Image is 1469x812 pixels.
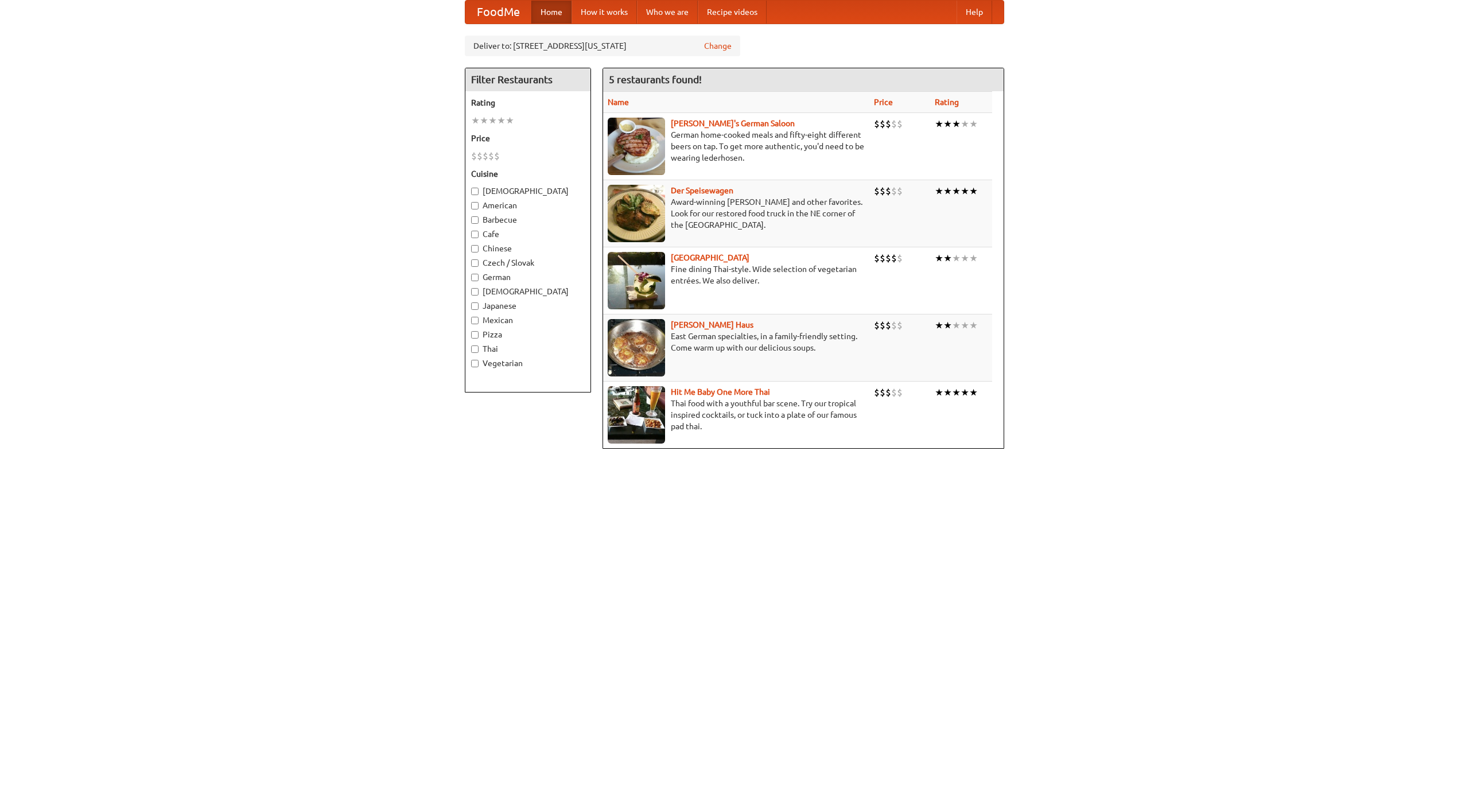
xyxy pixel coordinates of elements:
li: ★ [935,252,943,265]
img: esthers.jpg [608,118,665,175]
input: American [471,202,479,209]
li: $ [880,252,885,265]
li: $ [897,185,903,197]
input: Mexican [471,317,479,324]
label: [DEMOGRAPHIC_DATA] [471,185,585,197]
li: $ [880,118,885,130]
a: Recipe videos [698,1,767,24]
li: $ [885,185,891,197]
a: Who we are [637,1,698,24]
li: $ [885,118,891,130]
li: $ [891,118,897,130]
li: $ [891,185,897,197]
input: Czech / Slovak [471,259,479,267]
li: ★ [952,386,961,399]
li: $ [471,150,477,162]
li: ★ [961,386,969,399]
h5: Cuisine [471,168,585,180]
h4: Filter Restaurants [465,68,590,91]
a: Der Speisewagen [671,186,733,195]
li: ★ [969,185,978,197]
li: ★ [480,114,488,127]
li: ★ [952,118,961,130]
input: German [471,274,479,281]
label: German [471,271,585,283]
input: Chinese [471,245,479,252]
a: Rating [935,98,959,107]
a: [PERSON_NAME]'s German Saloon [671,119,795,128]
li: ★ [961,118,969,130]
li: $ [891,252,897,265]
img: satay.jpg [608,252,665,309]
input: Pizza [471,331,479,339]
li: ★ [935,386,943,399]
input: Cafe [471,231,479,238]
input: Vegetarian [471,360,479,367]
a: [GEOGRAPHIC_DATA] [671,253,749,262]
ng-pluralize: 5 restaurants found! [609,74,702,85]
h5: Price [471,133,585,144]
label: Vegetarian [471,358,585,369]
input: Thai [471,345,479,353]
li: ★ [943,252,952,265]
li: ★ [935,118,943,130]
p: Fine dining Thai-style. Wide selection of vegetarian entrées. We also deliver. [608,263,865,286]
li: ★ [943,118,952,130]
label: [DEMOGRAPHIC_DATA] [471,286,585,297]
input: Japanese [471,302,479,310]
b: Hit Me Baby One More Thai [671,387,770,397]
a: How it works [572,1,637,24]
li: ★ [961,185,969,197]
a: Name [608,98,629,107]
li: ★ [969,386,978,399]
li: $ [880,386,885,399]
li: ★ [943,386,952,399]
input: [DEMOGRAPHIC_DATA] [471,288,479,296]
li: ★ [935,185,943,197]
img: babythai.jpg [608,386,665,444]
p: Award-winning [PERSON_NAME] and other favorites. Look for our restored food truck in the NE corne... [608,196,865,231]
label: Japanese [471,300,585,312]
li: $ [488,150,494,162]
li: ★ [961,252,969,265]
li: $ [897,252,903,265]
div: Deliver to: [STREET_ADDRESS][US_STATE] [465,36,740,56]
li: ★ [952,252,961,265]
li: $ [885,252,891,265]
img: kohlhaus.jpg [608,319,665,376]
li: $ [874,185,880,197]
label: Barbecue [471,214,585,226]
label: American [471,200,585,211]
li: $ [874,319,880,332]
li: $ [897,118,903,130]
li: ★ [506,114,514,127]
li: $ [885,386,891,399]
li: ★ [943,185,952,197]
input: Barbecue [471,216,479,224]
label: Chinese [471,243,585,254]
li: $ [891,386,897,399]
li: ★ [952,319,961,332]
a: [PERSON_NAME] Haus [671,320,753,329]
li: $ [874,118,880,130]
li: ★ [952,185,961,197]
li: $ [880,319,885,332]
li: ★ [497,114,506,127]
li: $ [891,319,897,332]
li: $ [897,386,903,399]
li: ★ [488,114,497,127]
label: Mexican [471,314,585,326]
label: Czech / Slovak [471,257,585,269]
p: East German specialties, in a family-friendly setting. Come warm up with our delicious soups. [608,331,865,353]
p: Thai food with a youthful bar scene. Try our tropical inspired cocktails, or tuck into a plate of... [608,398,865,432]
li: $ [880,185,885,197]
li: ★ [935,319,943,332]
li: ★ [969,252,978,265]
li: $ [885,319,891,332]
a: FoodMe [465,1,531,24]
li: ★ [961,319,969,332]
